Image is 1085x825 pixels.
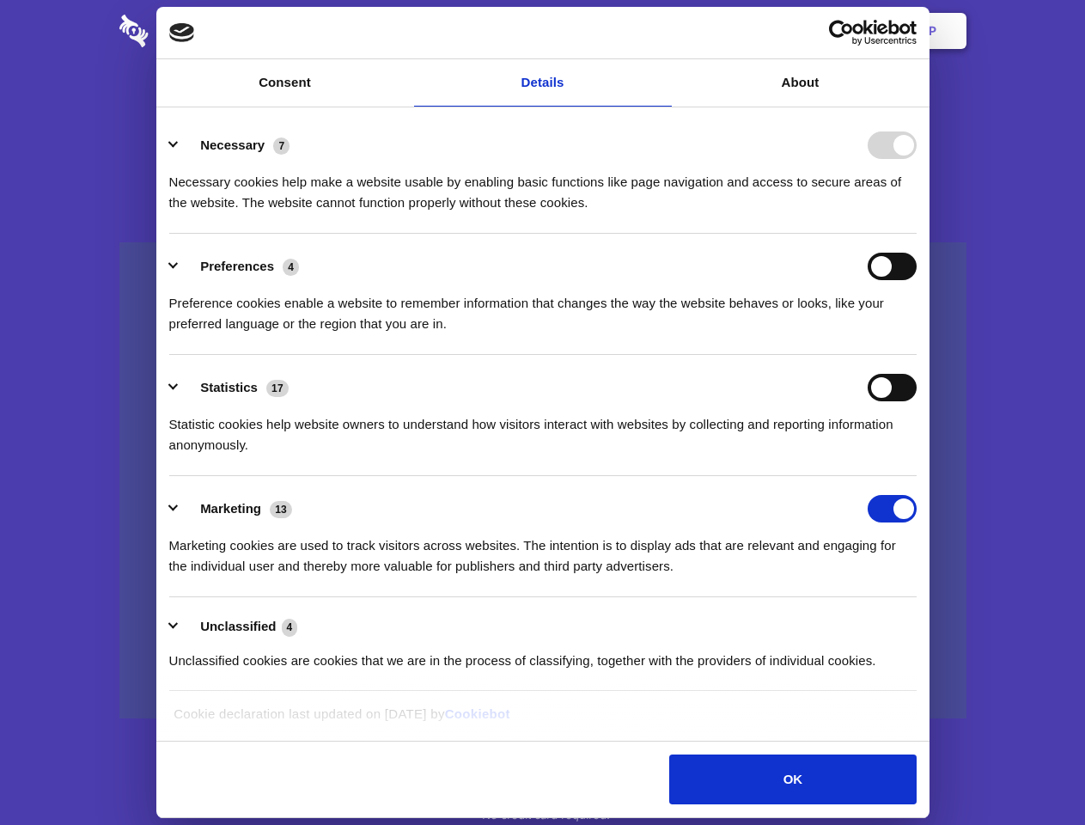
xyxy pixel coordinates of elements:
label: Necessary [200,137,265,152]
h4: Auto-redaction of sensitive data, encrypted data sharing and self-destructing private chats. Shar... [119,156,966,213]
a: Consent [156,59,414,107]
a: Cookiebot [445,706,510,721]
a: About [672,59,930,107]
img: logo [169,23,195,42]
div: Marketing cookies are used to track visitors across websites. The intention is to display ads tha... [169,522,917,577]
label: Preferences [200,259,274,273]
a: Details [414,59,672,107]
span: 7 [273,137,290,155]
span: 17 [266,380,289,397]
iframe: Drift Widget Chat Controller [999,739,1064,804]
a: Usercentrics Cookiebot - opens in a new window [766,20,917,46]
a: Login [779,4,854,58]
span: 4 [283,259,299,276]
button: Marketing (13) [169,495,303,522]
img: logo-wordmark-white-trans-d4663122ce5f474addd5e946df7df03e33cb6a1c49d2221995e7729f52c070b2.svg [119,15,266,47]
label: Marketing [200,501,261,516]
span: 13 [270,501,292,518]
div: Unclassified cookies are cookies that we are in the process of classifying, together with the pro... [169,638,917,671]
button: Unclassified (4) [169,616,308,638]
a: Wistia video thumbnail [119,242,966,719]
a: Contact [697,4,776,58]
a: Pricing [504,4,579,58]
div: Necessary cookies help make a website usable by enabling basic functions like page navigation and... [169,159,917,213]
button: Statistics (17) [169,374,300,401]
button: Necessary (7) [169,131,301,159]
div: Statistic cookies help website owners to understand how visitors interact with websites by collec... [169,401,917,455]
div: Preference cookies enable a website to remember information that changes the way the website beha... [169,280,917,334]
label: Statistics [200,380,258,394]
span: 4 [282,619,298,636]
div: Cookie declaration last updated on [DATE] by [161,704,924,737]
button: Preferences (4) [169,253,310,280]
h1: Eliminate Slack Data Loss. [119,77,966,139]
button: OK [669,755,916,804]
